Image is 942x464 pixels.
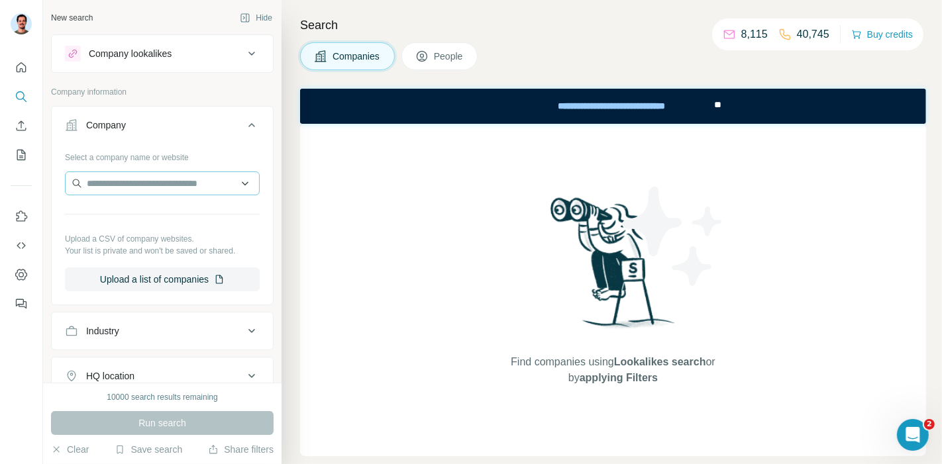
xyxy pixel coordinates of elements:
div: Company [86,118,126,132]
span: People [434,50,464,63]
h4: Search [300,16,926,34]
p: Company information [51,86,274,98]
button: Industry [52,315,273,347]
button: Search [11,85,32,109]
button: Clear [51,443,89,456]
button: Enrich CSV [11,114,32,138]
div: New search [51,12,93,24]
button: Feedback [11,292,32,316]
div: HQ location [86,369,134,383]
iframe: Banner [300,89,926,124]
button: Company [52,109,273,146]
span: Find companies using or by [507,354,719,386]
p: Your list is private and won't be saved or shared. [65,245,260,257]
div: Company lookalikes [89,47,172,60]
div: Industry [86,324,119,338]
button: Dashboard [11,263,32,287]
button: Upload a list of companies [65,267,260,291]
button: HQ location [52,360,273,392]
p: 8,115 [741,26,768,42]
p: Upload a CSV of company websites. [65,233,260,245]
button: Use Surfe API [11,234,32,257]
img: Surfe Illustration - Stars [613,177,733,296]
button: Buy credits [851,25,913,44]
img: Surfe Illustration - Woman searching with binoculars [545,194,682,342]
p: 40,745 [797,26,829,42]
button: Share filters [208,443,274,456]
iframe: Intercom live chat [897,419,929,451]
button: Use Surfe on LinkedIn [11,205,32,228]
img: Avatar [11,13,32,34]
div: 10000 search results remaining [107,391,217,403]
span: Companies [333,50,381,63]
button: Hide [231,8,282,28]
button: Company lookalikes [52,38,273,70]
span: applying Filters [580,372,658,383]
button: Quick start [11,56,32,79]
span: Lookalikes search [614,356,706,367]
button: Save search [115,443,182,456]
span: 2 [924,419,935,430]
button: My lists [11,143,32,167]
div: Select a company name or website [65,146,260,163]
